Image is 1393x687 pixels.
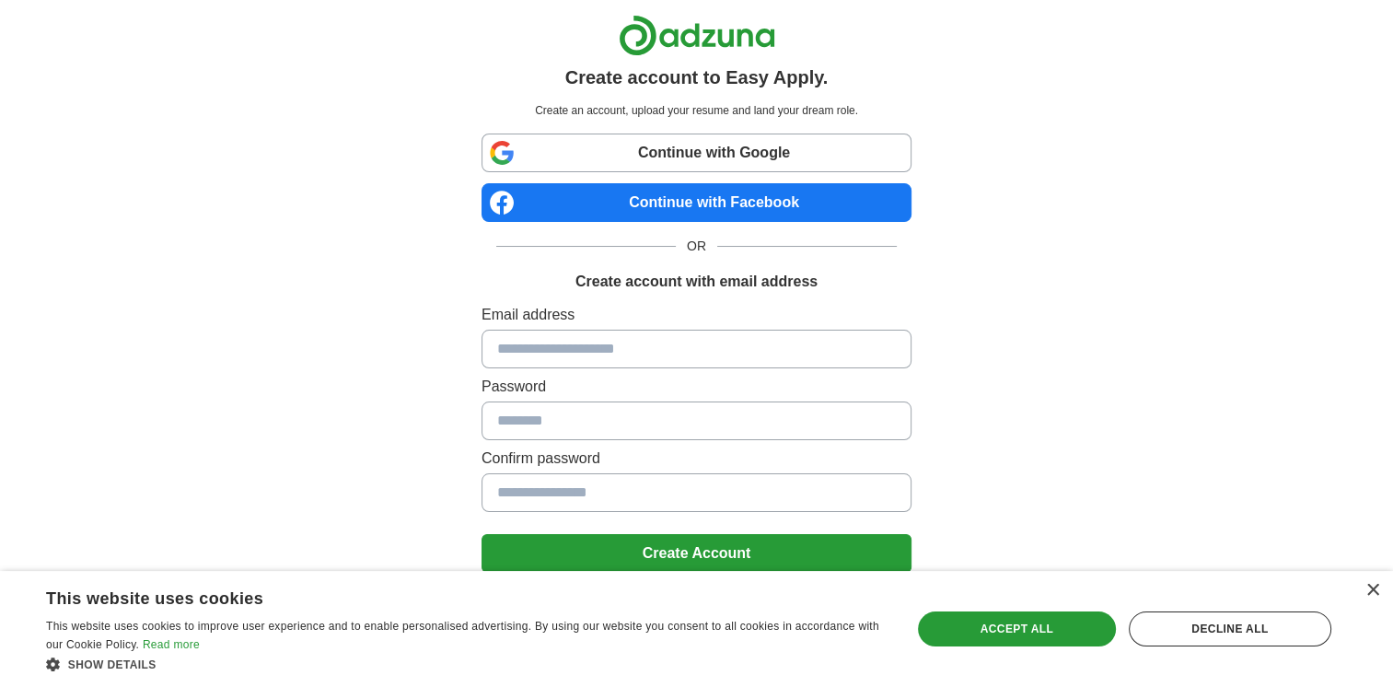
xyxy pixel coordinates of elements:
[482,534,911,573] button: Create Account
[482,448,911,470] label: Confirm password
[482,134,911,172] a: Continue with Google
[676,237,717,256] span: OR
[482,376,911,398] label: Password
[482,183,911,222] a: Continue with Facebook
[46,620,879,651] span: This website uses cookies to improve user experience and to enable personalised advertising. By u...
[68,658,157,671] span: Show details
[46,655,886,673] div: Show details
[143,638,200,651] a: Read more, opens a new window
[565,64,829,91] h1: Create account to Easy Apply.
[575,271,818,293] h1: Create account with email address
[482,304,911,326] label: Email address
[619,15,775,56] img: Adzuna logo
[918,611,1116,646] div: Accept all
[485,102,908,119] p: Create an account, upload your resume and land your dream role.
[46,582,840,610] div: This website uses cookies
[1365,584,1379,598] div: Close
[1129,611,1331,646] div: Decline all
